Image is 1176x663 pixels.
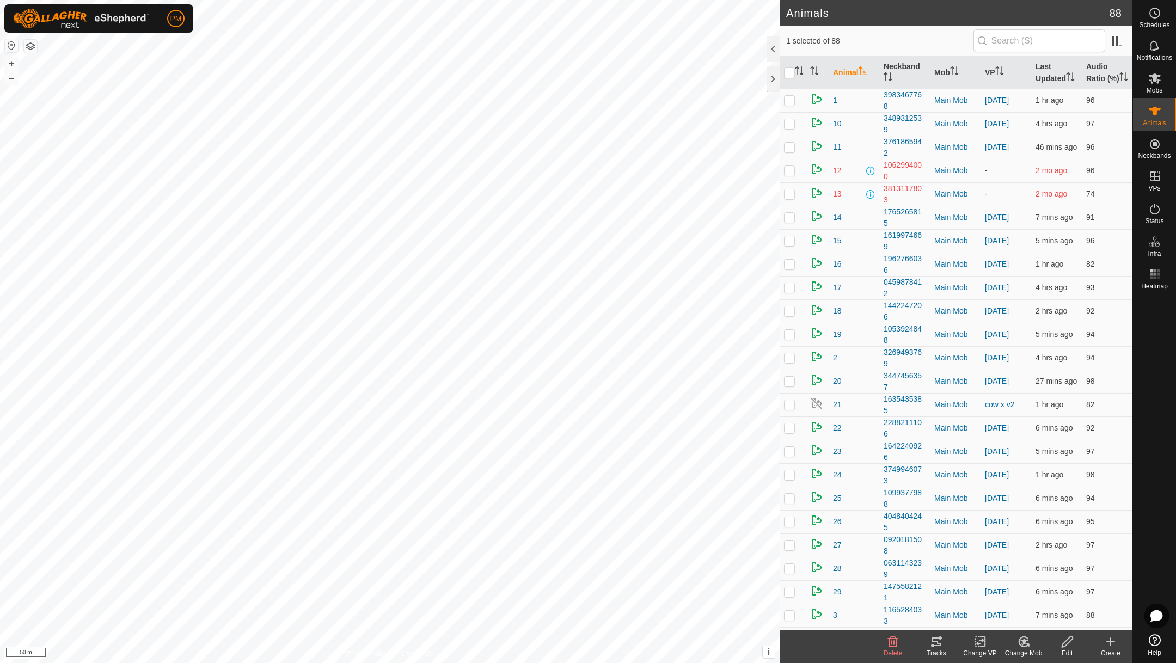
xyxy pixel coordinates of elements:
span: 22 Aug 2025, 4:25 am [1036,400,1063,409]
img: returning off [810,397,823,410]
span: 97 [1086,541,1095,549]
div: 1062994000 [884,159,926,182]
a: cow x v2 [985,400,1014,409]
div: Create [1089,648,1132,658]
div: 1642240926 [884,440,926,463]
a: [DATE] [985,260,1009,268]
span: VPs [1148,185,1160,192]
span: 17 [833,282,842,293]
p-sorticon: Activate to sort [995,68,1004,77]
div: 1619974669 [884,230,926,253]
span: 10 [833,118,842,130]
div: 0631143239 [884,557,926,580]
div: 2288211106 [884,417,926,440]
a: [DATE] [985,587,1009,596]
span: Animals [1143,120,1166,126]
span: 88 [1110,5,1122,21]
span: 22 Aug 2025, 5:46 am [1036,447,1073,456]
span: 97 [1086,447,1095,456]
span: 22 Aug 2025, 1:26 am [1036,283,1067,292]
img: returning on [810,93,823,106]
img: returning on [810,139,823,152]
span: 22 [833,422,842,434]
div: 3447456357 [884,370,926,393]
span: 92 [1086,306,1095,315]
span: 74 [1086,189,1095,198]
th: Mob [930,57,981,89]
span: Status [1145,218,1163,224]
span: 22 Aug 2025, 1:46 am [1036,119,1067,128]
span: 22 Aug 2025, 5:46 am [1036,517,1073,526]
span: 15 [833,235,842,247]
div: Main Mob [934,469,976,481]
span: 22 Aug 2025, 5:46 am [1036,330,1073,339]
span: 96 [1086,236,1095,245]
img: returning on [810,186,823,199]
span: 82 [1086,260,1095,268]
button: + [5,57,18,70]
span: 22 Aug 2025, 5:46 am [1036,236,1073,245]
div: Main Mob [934,95,976,106]
div: Main Mob [934,118,976,130]
span: 22 Aug 2025, 5:45 am [1036,494,1073,502]
span: 7 June 2025, 4:45 pm [1036,166,1067,175]
span: 22 Aug 2025, 4:05 am [1036,470,1063,479]
a: [DATE] [985,330,1009,339]
div: Main Mob [934,329,976,340]
span: 96 [1086,143,1095,151]
div: Main Mob [934,142,976,153]
a: [DATE] [985,283,1009,292]
span: 22 Aug 2025, 5:45 am [1036,213,1073,222]
a: [DATE] [985,517,1009,526]
span: 22 Aug 2025, 3:26 am [1036,541,1067,549]
span: Heatmap [1141,283,1168,290]
a: [DATE] [985,494,1009,502]
div: Change VP [958,648,1002,658]
span: 94 [1086,330,1095,339]
a: [DATE] [985,447,1009,456]
span: Mobs [1147,87,1162,94]
div: Main Mob [934,422,976,434]
span: 25 [833,493,842,504]
p-sorticon: Activate to sort [1119,74,1128,83]
a: [DATE] [985,564,1009,573]
img: returning on [810,280,823,293]
span: i [768,647,770,656]
div: 1475582121 [884,581,926,604]
div: Main Mob [934,610,976,621]
h2: Animals [786,7,1110,20]
div: 0873088999 [884,628,926,650]
span: 18 [833,305,842,317]
span: 82 [1086,400,1095,409]
img: returning on [810,350,823,363]
img: returning on [810,303,823,316]
button: i [763,646,775,658]
button: Reset Map [5,39,18,52]
div: Main Mob [934,586,976,598]
th: Neckband [879,57,930,89]
span: Schedules [1139,22,1169,28]
span: 24 [833,469,842,481]
span: 96 [1086,166,1095,175]
span: 22 Aug 2025, 4:06 am [1036,260,1063,268]
p-sorticon: Activate to sort [1066,74,1075,83]
div: Main Mob [934,539,976,551]
span: 97 [1086,564,1095,573]
div: 1635435385 [884,394,926,416]
span: 22 Aug 2025, 5:45 am [1036,587,1073,596]
div: Main Mob [934,352,976,364]
div: Main Mob [934,165,976,176]
button: Map Layers [24,40,37,53]
a: [DATE] [985,470,1009,479]
a: [DATE] [985,236,1009,245]
a: [DATE] [985,143,1009,151]
a: [DATE] [985,353,1009,362]
span: Infra [1148,250,1161,257]
span: 92 [1086,423,1095,432]
div: 3269493769 [884,347,926,370]
span: PM [170,13,182,24]
img: Gallagher Logo [13,9,149,28]
a: [DATE] [985,119,1009,128]
a: [DATE] [985,213,1009,222]
span: 15 June 2025, 4:36 pm [1036,189,1067,198]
